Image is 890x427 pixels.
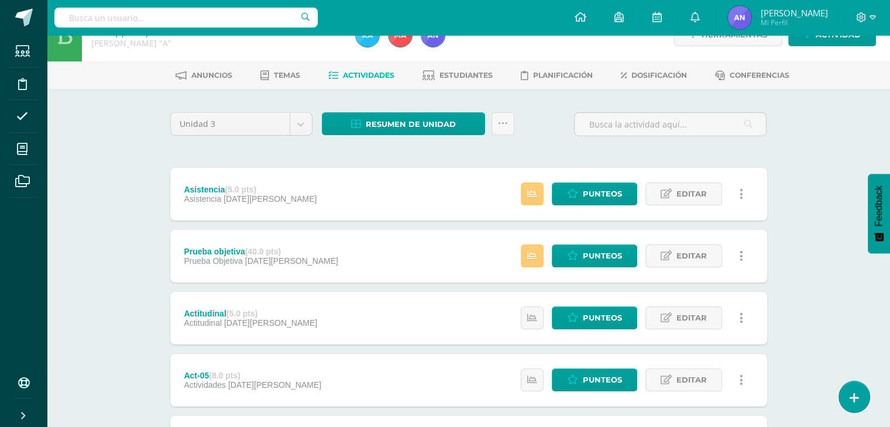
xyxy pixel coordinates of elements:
[91,37,342,49] div: Quinto Bachillerato 'A'
[676,183,707,205] span: Editar
[676,307,707,329] span: Editar
[184,185,317,194] div: Asistencia
[226,309,258,318] strong: (5.0 pts)
[366,113,456,135] span: Resumen de unidad
[224,194,317,204] span: [DATE][PERSON_NAME]
[676,245,707,267] span: Editar
[874,185,884,226] span: Feedback
[184,318,222,328] span: Actitudinal
[730,71,789,80] span: Conferencias
[245,256,338,266] span: [DATE][PERSON_NAME]
[191,71,232,80] span: Anuncios
[575,113,766,136] input: Busca la actividad aquí...
[322,112,485,135] a: Resumen de unidad
[328,66,394,85] a: Actividades
[583,245,622,267] span: Punteos
[521,66,593,85] a: Planificación
[184,380,226,390] span: Actividades
[260,66,300,85] a: Temas
[760,18,827,27] span: Mi Perfil
[676,369,707,391] span: Editar
[583,307,622,329] span: Punteos
[180,113,281,135] span: Unidad 3
[184,309,317,318] div: Actitudinal
[343,71,394,80] span: Actividades
[228,380,321,390] span: [DATE][PERSON_NAME]
[583,183,622,205] span: Punteos
[631,71,687,80] span: Dosificación
[245,247,281,256] strong: (40.0 pts)
[715,66,789,85] a: Conferencias
[533,71,593,80] span: Planificación
[171,113,312,135] a: Unidad 3
[552,182,637,205] a: Punteos
[439,71,493,80] span: Estudiantes
[552,369,637,391] a: Punteos
[184,194,221,204] span: Asistencia
[552,307,637,329] a: Punteos
[274,71,300,80] span: Temas
[868,174,890,253] button: Feedback - Mostrar encuesta
[422,66,493,85] a: Estudiantes
[209,371,240,380] strong: (8.0 pts)
[184,247,338,256] div: Prueba objetiva
[184,256,242,266] span: Prueba Objetiva
[728,6,751,29] img: dfc161cbb64dec876014c94b69ab9e1d.png
[621,66,687,85] a: Dosificación
[224,318,317,328] span: [DATE][PERSON_NAME]
[225,185,256,194] strong: (5.0 pts)
[176,66,232,85] a: Anuncios
[583,369,622,391] span: Punteos
[184,371,321,380] div: Act-05
[760,7,827,19] span: [PERSON_NAME]
[552,245,637,267] a: Punteos
[54,8,318,27] input: Busca un usuario...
